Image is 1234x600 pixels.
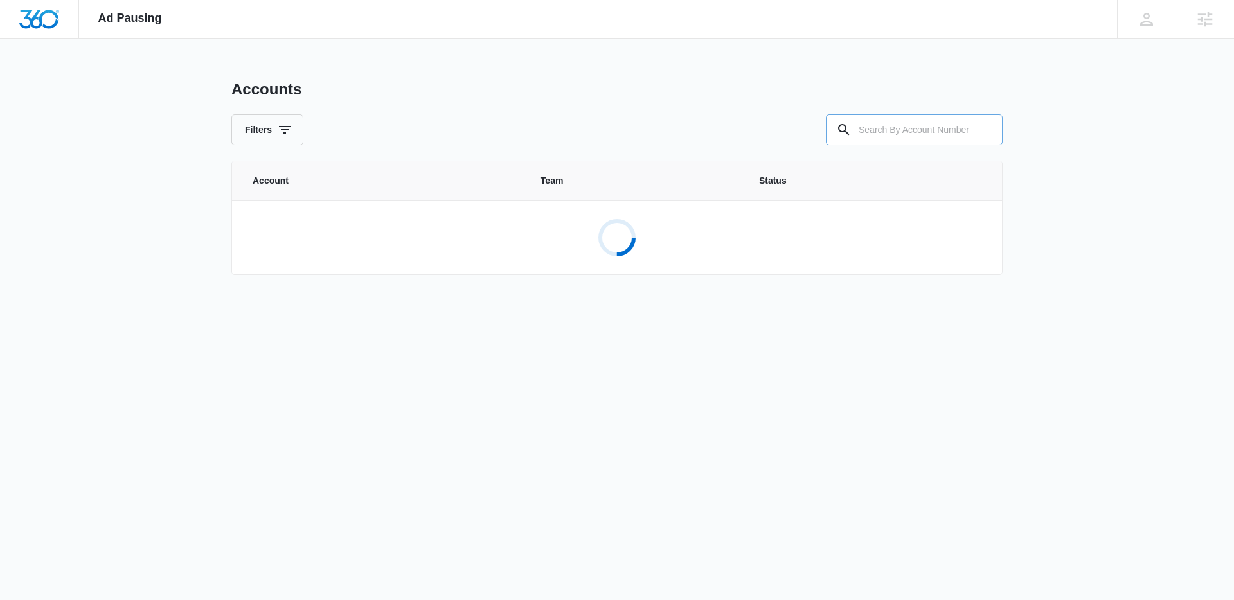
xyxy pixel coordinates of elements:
input: Search By Account Number [826,114,1003,145]
span: Status [759,174,981,188]
span: Team [541,174,728,188]
button: Filters [231,114,303,145]
span: Ad Pausing [98,12,162,25]
h1: Accounts [231,80,301,99]
span: Account [253,174,510,188]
